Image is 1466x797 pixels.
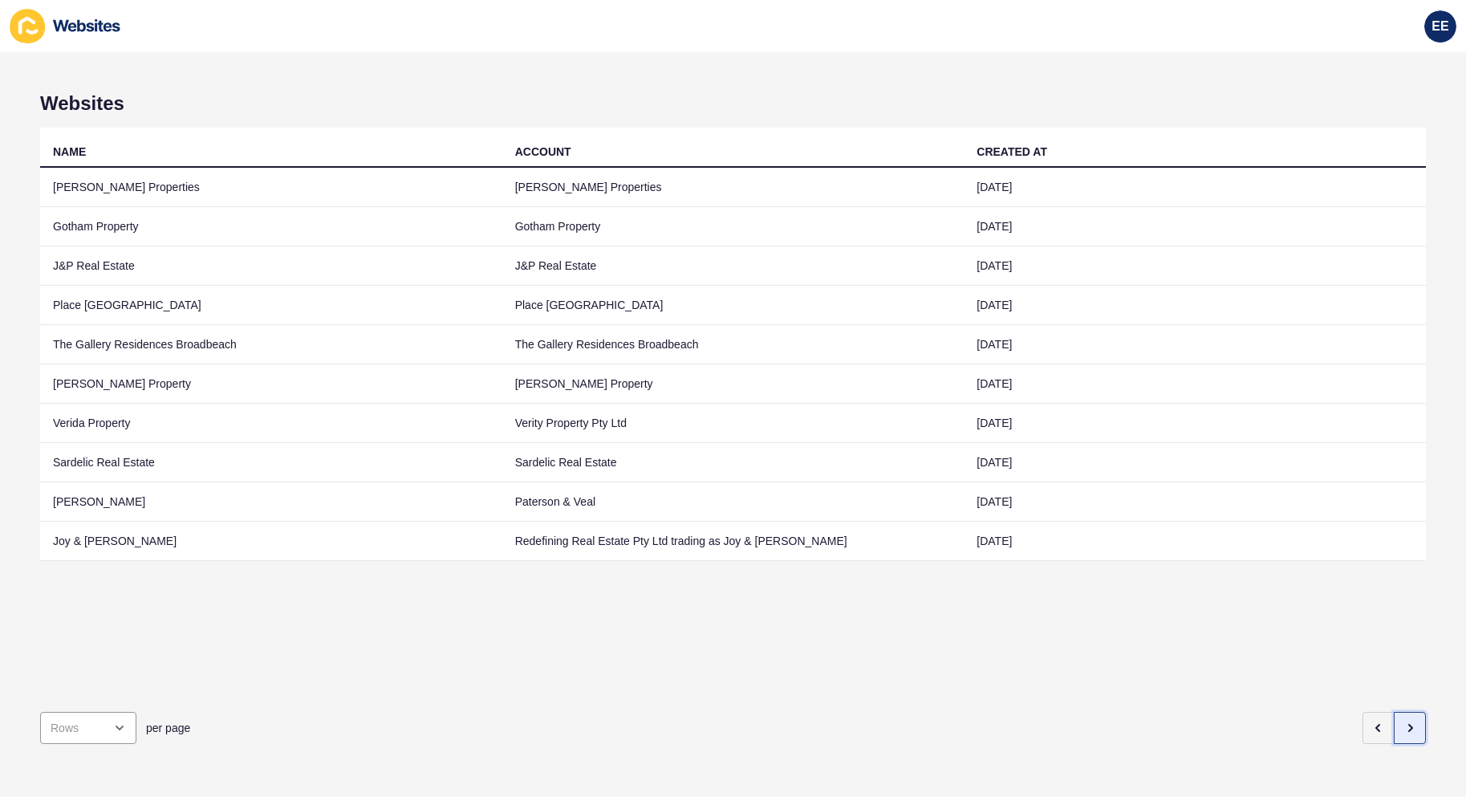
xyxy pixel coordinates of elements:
td: Verity Property Pty Ltd [502,404,964,443]
td: [DATE] [964,443,1426,482]
td: Paterson & Veal [502,482,964,522]
td: Joy & [PERSON_NAME] [40,522,502,561]
div: CREATED AT [977,144,1047,160]
span: EE [1431,18,1448,35]
td: Redefining Real Estate Pty Ltd trading as Joy & [PERSON_NAME] [502,522,964,561]
td: [PERSON_NAME] Properties [502,168,964,207]
td: J&P Real Estate [40,246,502,286]
td: [PERSON_NAME] Property [502,364,964,404]
td: Sardelic Real Estate [40,443,502,482]
td: [DATE] [964,286,1426,325]
td: Place [GEOGRAPHIC_DATA] [40,286,502,325]
td: [DATE] [964,482,1426,522]
td: [PERSON_NAME] [40,482,502,522]
td: J&P Real Estate [502,246,964,286]
td: [PERSON_NAME] Property [40,364,502,404]
td: [PERSON_NAME] Properties [40,168,502,207]
td: Place [GEOGRAPHIC_DATA] [502,286,964,325]
td: [DATE] [964,404,1426,443]
td: [DATE] [964,364,1426,404]
td: Gotham Property [502,207,964,246]
td: Verida Property [40,404,502,443]
div: ACCOUNT [515,144,571,160]
td: [DATE] [964,246,1426,286]
td: The Gallery Residences Broadbeach [40,325,502,364]
span: per page [146,720,190,736]
div: NAME [53,144,86,160]
td: [DATE] [964,325,1426,364]
h1: Websites [40,92,1426,115]
td: Gotham Property [40,207,502,246]
td: The Gallery Residences Broadbeach [502,325,964,364]
td: Sardelic Real Estate [502,443,964,482]
td: [DATE] [964,207,1426,246]
td: [DATE] [964,168,1426,207]
td: [DATE] [964,522,1426,561]
div: open menu [40,712,136,744]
